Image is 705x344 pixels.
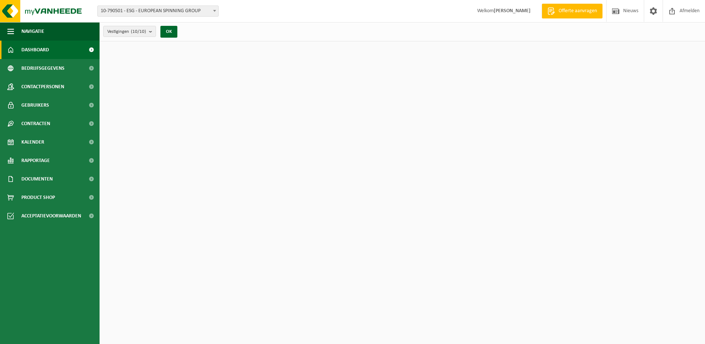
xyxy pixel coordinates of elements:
span: Dashboard [21,41,49,59]
span: Acceptatievoorwaarden [21,207,81,225]
span: Documenten [21,170,53,188]
span: Vestigingen [107,26,146,37]
a: Offerte aanvragen [542,4,602,18]
span: Offerte aanvragen [557,7,599,15]
strong: [PERSON_NAME] [494,8,531,14]
count: (10/10) [131,29,146,34]
span: 10-790501 - ESG - EUROPEAN SPINNING GROUP [98,6,218,16]
span: 10-790501 - ESG - EUROPEAN SPINNING GROUP [97,6,219,17]
span: Contactpersonen [21,78,64,96]
button: Vestigingen(10/10) [103,26,156,37]
span: Product Shop [21,188,55,207]
span: Rapportage [21,151,50,170]
span: Gebruikers [21,96,49,114]
span: Navigatie [21,22,44,41]
span: Contracten [21,114,50,133]
button: OK [160,26,177,38]
span: Bedrijfsgegevens [21,59,65,78]
span: Kalender [21,133,44,151]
